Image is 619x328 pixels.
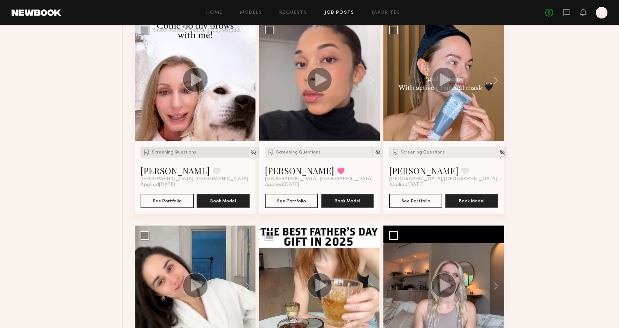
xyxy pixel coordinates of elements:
a: [PERSON_NAME] [141,165,210,176]
span: [GEOGRAPHIC_DATA], [GEOGRAPHIC_DATA] [265,176,373,182]
button: See Portfolio [389,194,442,208]
div: Select model to send group request [153,28,242,33]
a: Requests [279,10,307,15]
span: Screening Questions [400,150,445,155]
a: Models [240,10,262,15]
span: Screening Questions [276,150,321,155]
img: Unhide Model [250,149,257,155]
img: Submission Icon [392,148,399,156]
a: [PERSON_NAME] [389,165,459,176]
span: [GEOGRAPHIC_DATA], [GEOGRAPHIC_DATA] [141,176,248,182]
a: E [596,7,607,18]
a: Book Model [321,197,374,203]
button: Book Model [321,194,374,208]
a: Job Posts [324,10,354,15]
a: Favorites [372,10,400,15]
button: See Portfolio [141,194,194,208]
div: Applied [DATE] [389,182,498,188]
div: Applied [DATE] [141,182,250,188]
a: Book Model [445,197,498,203]
a: Home [206,10,223,15]
a: Book Model [197,197,250,203]
img: Unhide Model [375,149,381,155]
span: [GEOGRAPHIC_DATA], [GEOGRAPHIC_DATA] [389,176,497,182]
img: Submission Icon [143,148,150,156]
img: Submission Icon [267,148,275,156]
button: Book Model [197,194,250,208]
span: Screening Questions [152,150,196,155]
button: Book Model [445,194,498,208]
img: Unhide Model [499,149,505,155]
a: [PERSON_NAME] [265,165,334,176]
button: See Portfolio [265,194,318,208]
div: Applied [DATE] [265,182,374,188]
